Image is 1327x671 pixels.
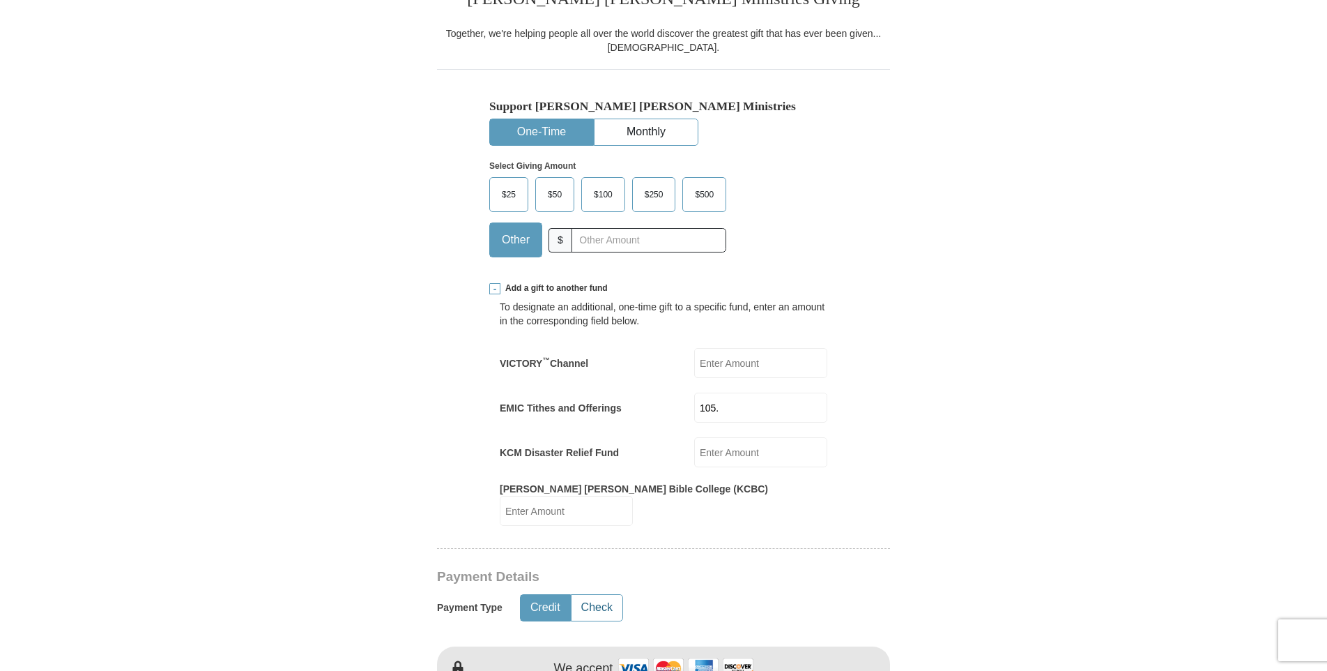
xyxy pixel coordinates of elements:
div: To designate an additional, one-time gift to a specific fund, enter an amount in the correspondin... [500,300,827,328]
div: Together, we're helping people all over the world discover the greatest gift that has ever been g... [437,27,890,54]
span: $250 [638,184,670,205]
input: Enter Amount [694,393,827,423]
label: VICTORY Channel [500,356,588,370]
span: Other [495,229,537,250]
button: One-Time [490,119,593,145]
input: Enter Amount [694,437,827,467]
button: Check [572,595,622,621]
span: $ [549,228,572,252]
h3: Payment Details [437,569,792,585]
button: Monthly [595,119,698,145]
h5: Support [PERSON_NAME] [PERSON_NAME] Ministries [489,99,838,114]
span: Add a gift to another fund [500,282,608,294]
button: Credit [521,595,570,621]
span: $500 [688,184,721,205]
label: KCM Disaster Relief Fund [500,446,619,460]
input: Other Amount [572,228,726,252]
sup: ™ [542,356,550,364]
span: $100 [587,184,620,205]
span: $25 [495,184,523,205]
input: Enter Amount [694,348,827,378]
label: [PERSON_NAME] [PERSON_NAME] Bible College (KCBC) [500,482,768,496]
h5: Payment Type [437,602,503,614]
label: EMIC Tithes and Offerings [500,401,622,415]
strong: Select Giving Amount [489,161,576,171]
span: $50 [541,184,569,205]
input: Enter Amount [500,496,633,526]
